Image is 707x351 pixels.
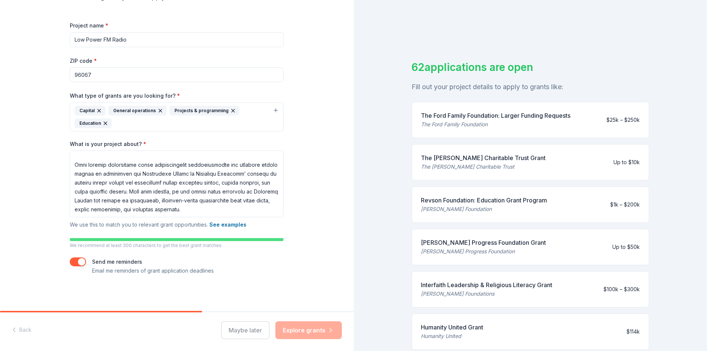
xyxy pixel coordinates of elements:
[612,243,640,251] div: Up to $50k
[70,103,284,131] button: CapitalGeneral operationsProjects & programmingEducation
[421,332,483,341] div: Humanity United
[421,280,552,289] div: Interfaith Leadership & Religious Literacy Grant
[421,289,552,298] div: [PERSON_NAME] Foundations
[70,67,284,82] input: 12345 (U.S. only)
[421,323,483,332] div: Humanity United Grant
[412,81,649,93] div: Fill out your project details to apply to grants like:
[92,259,142,265] label: Send me reminders
[70,32,284,47] input: After school program
[421,120,570,129] div: The Ford Family Foundation
[75,118,112,128] div: Education
[92,266,214,275] p: Email me reminders of grant application deadlines
[610,200,640,209] div: $1k – $200k
[421,111,570,120] div: The Ford Family Foundation: Larger Funding Requests
[606,116,640,124] div: $25k – $250k
[70,140,146,148] label: What is your project about?
[412,59,649,75] div: 62 applications are open
[70,243,284,248] p: We recommend at least 300 characters to get the best grant matches.
[170,106,239,116] div: Projects & programming
[603,285,640,294] div: $100k – $300k
[108,106,167,116] div: General operations
[209,220,246,229] button: See examples
[421,238,546,247] div: [PERSON_NAME] Progress Foundation Grant
[70,92,180,100] label: What type of grants are you looking for?
[75,106,105,116] div: Capital
[421,162,546,171] div: The [PERSON_NAME] Charitable Trust
[70,57,97,65] label: ZIP code
[70,150,284,217] textarea: Lor IpsumDolO.sit Ame Conse AD Elitseddoe tempor 44 incididun-utlab etdolore magnaa Enimadmi Veni...
[421,153,546,162] div: The [PERSON_NAME] Charitable Trust Grant
[626,327,640,336] div: $114k
[613,158,640,167] div: Up to $10k
[421,196,547,205] div: Revson Foundation: Education Grant Program
[70,221,246,228] span: We use this to match you to relevant grant opportunities.
[421,205,547,214] div: [PERSON_NAME] Foundation
[70,22,108,29] label: Project name
[421,247,546,256] div: [PERSON_NAME] Progress Foundation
